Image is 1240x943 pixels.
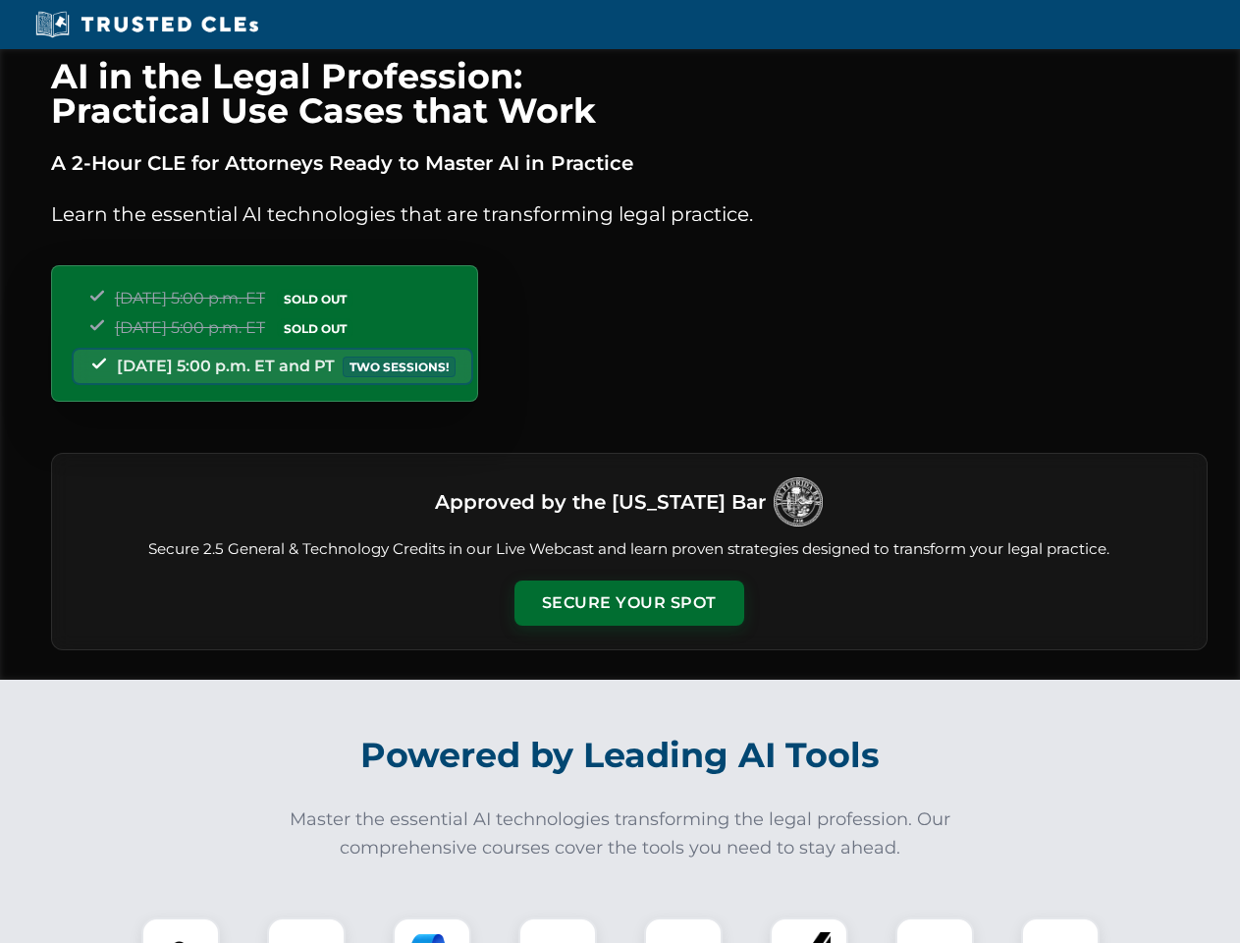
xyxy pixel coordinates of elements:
img: Trusted CLEs [29,10,264,39]
span: SOLD OUT [277,289,353,309]
button: Secure Your Spot [514,581,744,626]
img: Logo [774,477,823,527]
p: Master the essential AI technologies transforming the legal profession. Our comprehensive courses... [277,805,964,862]
h3: Approved by the [US_STATE] Bar [435,484,766,520]
span: [DATE] 5:00 p.m. ET [115,289,265,307]
h1: AI in the Legal Profession: Practical Use Cases that Work [51,59,1208,128]
span: [DATE] 5:00 p.m. ET [115,318,265,337]
p: Secure 2.5 General & Technology Credits in our Live Webcast and learn proven strategies designed ... [76,538,1183,561]
span: SOLD OUT [277,318,353,339]
p: A 2-Hour CLE for Attorneys Ready to Master AI in Practice [51,147,1208,179]
h2: Powered by Leading AI Tools [77,721,1164,790]
p: Learn the essential AI technologies that are transforming legal practice. [51,198,1208,230]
